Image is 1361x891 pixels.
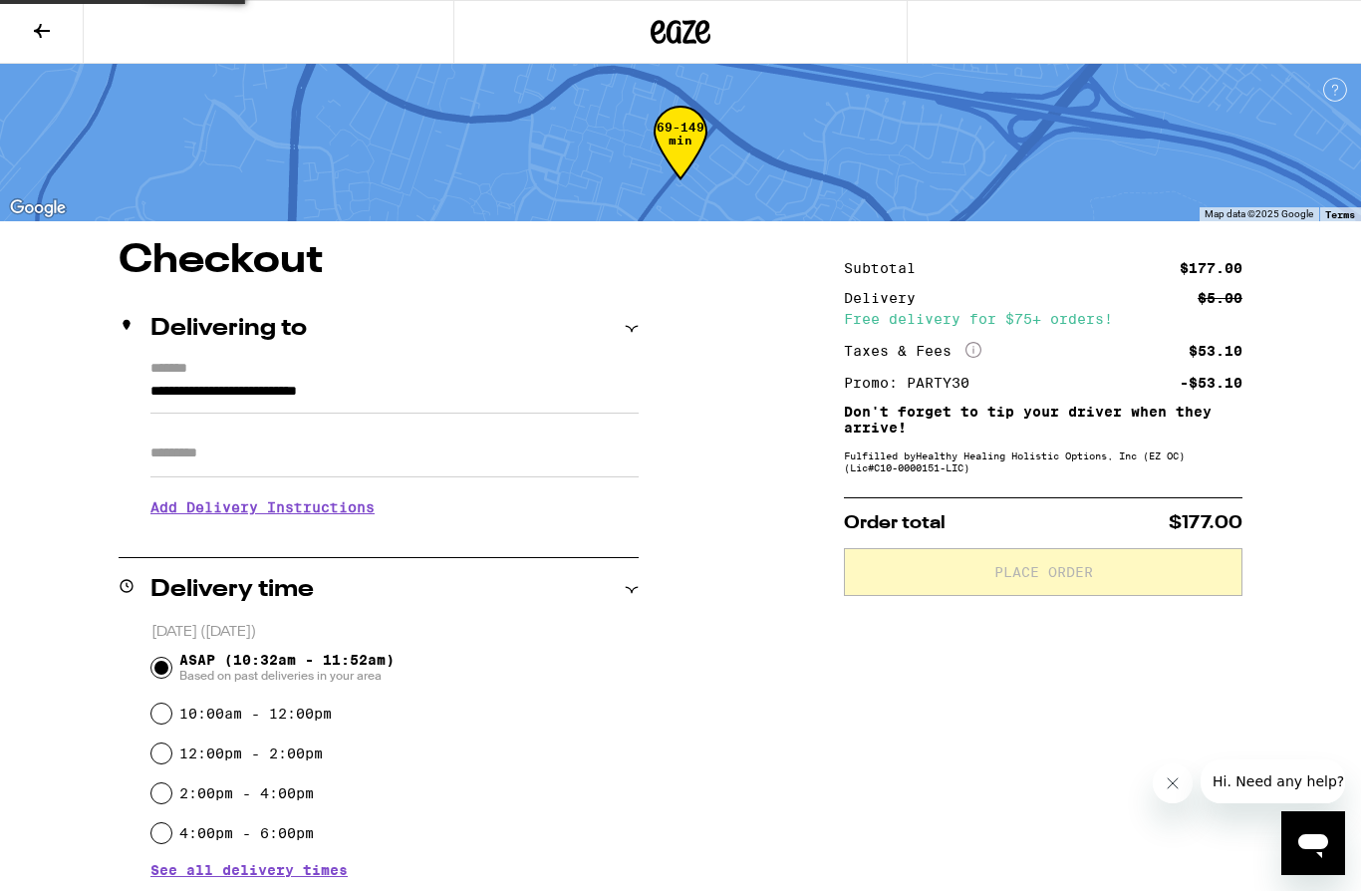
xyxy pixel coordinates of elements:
span: $177.00 [1169,514,1242,532]
div: Free delivery for $75+ orders! [844,312,1242,326]
h1: Checkout [119,241,639,281]
p: [DATE] ([DATE]) [151,623,639,642]
div: -$53.10 [1180,376,1242,390]
label: 2:00pm - 4:00pm [179,785,314,801]
a: Open this area in Google Maps (opens a new window) [5,195,71,221]
p: Don't forget to tip your driver when they arrive! [844,404,1242,436]
img: Google [5,195,71,221]
h3: Add Delivery Instructions [150,484,639,530]
div: Delivery [844,291,930,305]
div: $177.00 [1180,261,1242,275]
iframe: Close message [1153,763,1193,803]
div: $53.10 [1189,344,1242,358]
label: 4:00pm - 6:00pm [179,825,314,841]
span: Order total [844,514,946,532]
label: 12:00pm - 2:00pm [179,745,323,761]
p: We'll contact you at [PHONE_NUMBER] when we arrive [150,530,639,546]
div: Taxes & Fees [844,342,981,360]
button: Place Order [844,548,1242,596]
div: 69-149 min [654,121,707,195]
span: ASAP (10:32am - 11:52am) [179,652,395,684]
button: See all delivery times [150,863,348,877]
div: Subtotal [844,261,930,275]
div: Promo: PARTY30 [844,376,983,390]
iframe: Button to launch messaging window [1281,811,1345,875]
span: Map data ©2025 Google [1205,208,1313,219]
iframe: Message from company [1201,759,1345,803]
span: Based on past deliveries in your area [179,668,395,684]
h2: Delivery time [150,578,314,602]
label: 10:00am - 12:00pm [179,706,332,722]
h2: Delivering to [150,317,307,341]
div: $5.00 [1198,291,1242,305]
a: Terms [1325,208,1355,220]
span: Place Order [994,565,1093,579]
div: Fulfilled by Healthy Healing Holistic Options, Inc (EZ OC) (Lic# C10-0000151-LIC ) [844,449,1242,473]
